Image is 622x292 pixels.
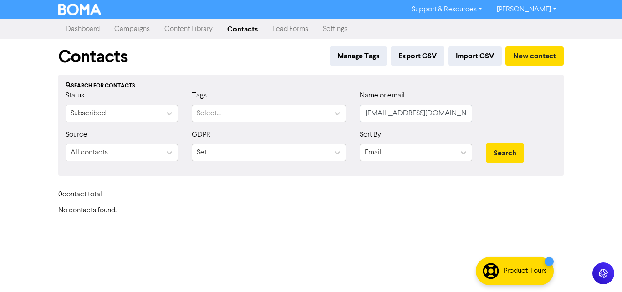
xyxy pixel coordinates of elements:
[448,46,502,66] button: Import CSV
[107,20,157,38] a: Campaigns
[220,20,265,38] a: Contacts
[192,129,210,140] label: GDPR
[330,46,387,66] button: Manage Tags
[66,82,556,90] div: Search for contacts
[360,129,381,140] label: Sort By
[71,147,108,158] div: All contacts
[486,143,524,163] button: Search
[58,4,101,15] img: BOMA Logo
[58,46,128,67] h1: Contacts
[66,129,87,140] label: Source
[360,90,405,101] label: Name or email
[365,147,382,158] div: Email
[391,46,444,66] button: Export CSV
[58,190,131,199] h6: 0 contact total
[58,20,107,38] a: Dashboard
[58,206,564,215] h6: No contacts found.
[157,20,220,38] a: Content Library
[192,90,207,101] label: Tags
[265,20,316,38] a: Lead Forms
[197,147,207,158] div: Set
[576,248,622,292] iframe: Chat Widget
[66,90,84,101] label: Status
[404,2,489,17] a: Support & Resources
[505,46,564,66] button: New contact
[316,20,355,38] a: Settings
[197,108,221,119] div: Select...
[71,108,106,119] div: Subscribed
[489,2,564,17] a: [PERSON_NAME]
